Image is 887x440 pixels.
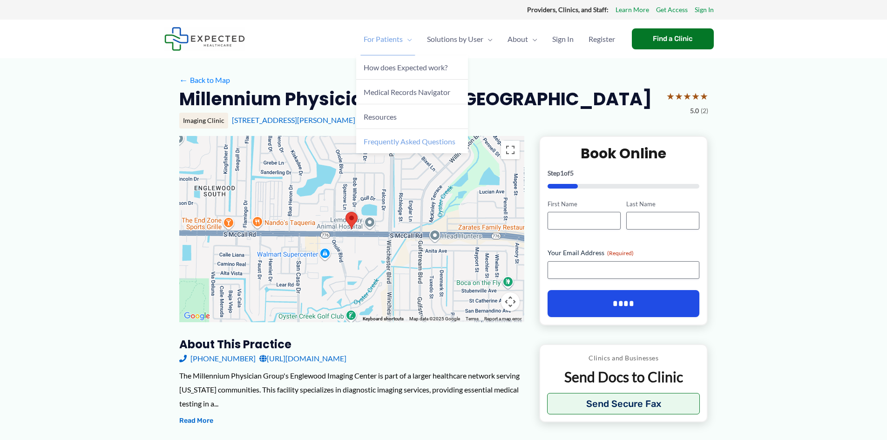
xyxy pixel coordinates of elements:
span: 5.0 [690,105,699,117]
button: Send Secure Fax [547,393,700,414]
a: For PatientsMenu Toggle [356,23,420,55]
span: (Required) [607,250,634,257]
span: How does Expected work? [364,63,447,72]
span: ★ [691,88,700,105]
div: The Millennium Physician Group's Englewood Imaging Center is part of a larger healthcare network ... [179,369,524,410]
a: Sign In [695,4,714,16]
a: Report a map error [484,316,521,321]
span: Register [589,23,615,55]
a: [URL][DOMAIN_NAME] [259,352,346,366]
a: ←Back to Map [179,73,230,87]
p: Send Docs to Clinic [547,368,700,386]
span: Menu Toggle [528,23,537,55]
button: Keyboard shortcuts [363,316,404,322]
a: Solutions by UserMenu Toggle [420,23,500,55]
button: Toggle fullscreen view [501,141,520,159]
a: Register [581,23,623,55]
a: Sign In [545,23,581,55]
a: Get Access [656,4,688,16]
h2: Book Online [548,144,700,162]
span: Frequently Asked Questions [364,137,455,146]
span: Menu Toggle [403,23,412,55]
a: Frequently Asked Questions [356,129,468,153]
h2: Millennium Physician Group – [GEOGRAPHIC_DATA] [179,88,652,110]
span: ← [179,75,188,84]
a: Terms [466,316,479,321]
span: 5 [570,169,574,177]
a: How does Expected work? [356,55,468,80]
span: ★ [683,88,691,105]
label: Last Name [626,200,699,209]
span: Sign In [552,23,574,55]
span: Medical Records Navigator [364,88,450,96]
img: Expected Healthcare Logo - side, dark font, small [164,27,245,51]
nav: Primary Site Navigation [356,23,623,55]
span: Menu Toggle [483,23,493,55]
a: AboutMenu Toggle [500,23,545,55]
a: Medical Records Navigator [356,80,468,104]
img: Google [182,310,212,322]
span: Resources [364,112,397,121]
span: ★ [700,88,708,105]
p: Clinics and Businesses [547,352,700,364]
span: For Patients [364,23,403,55]
label: Your Email Address [548,248,700,257]
button: Read More [179,415,213,426]
a: Open this area in Google Maps (opens a new window) [182,310,212,322]
span: Map data ©2025 Google [409,316,460,321]
a: [STREET_ADDRESS][PERSON_NAME] [232,115,355,124]
strong: Providers, Clinics, and Staff: [527,6,609,14]
span: 1 [560,169,564,177]
span: ★ [666,88,675,105]
p: Step of [548,170,700,176]
a: Learn More [616,4,649,16]
h3: About this practice [179,337,524,352]
div: Imaging Clinic [179,113,228,129]
span: (2) [701,105,708,117]
span: ★ [675,88,683,105]
a: Find a Clinic [632,28,714,49]
label: First Name [548,200,621,209]
a: Resources [356,104,468,129]
span: About [508,23,528,55]
a: [PHONE_NUMBER] [179,352,256,366]
span: Solutions by User [427,23,483,55]
button: Map camera controls [501,292,520,311]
